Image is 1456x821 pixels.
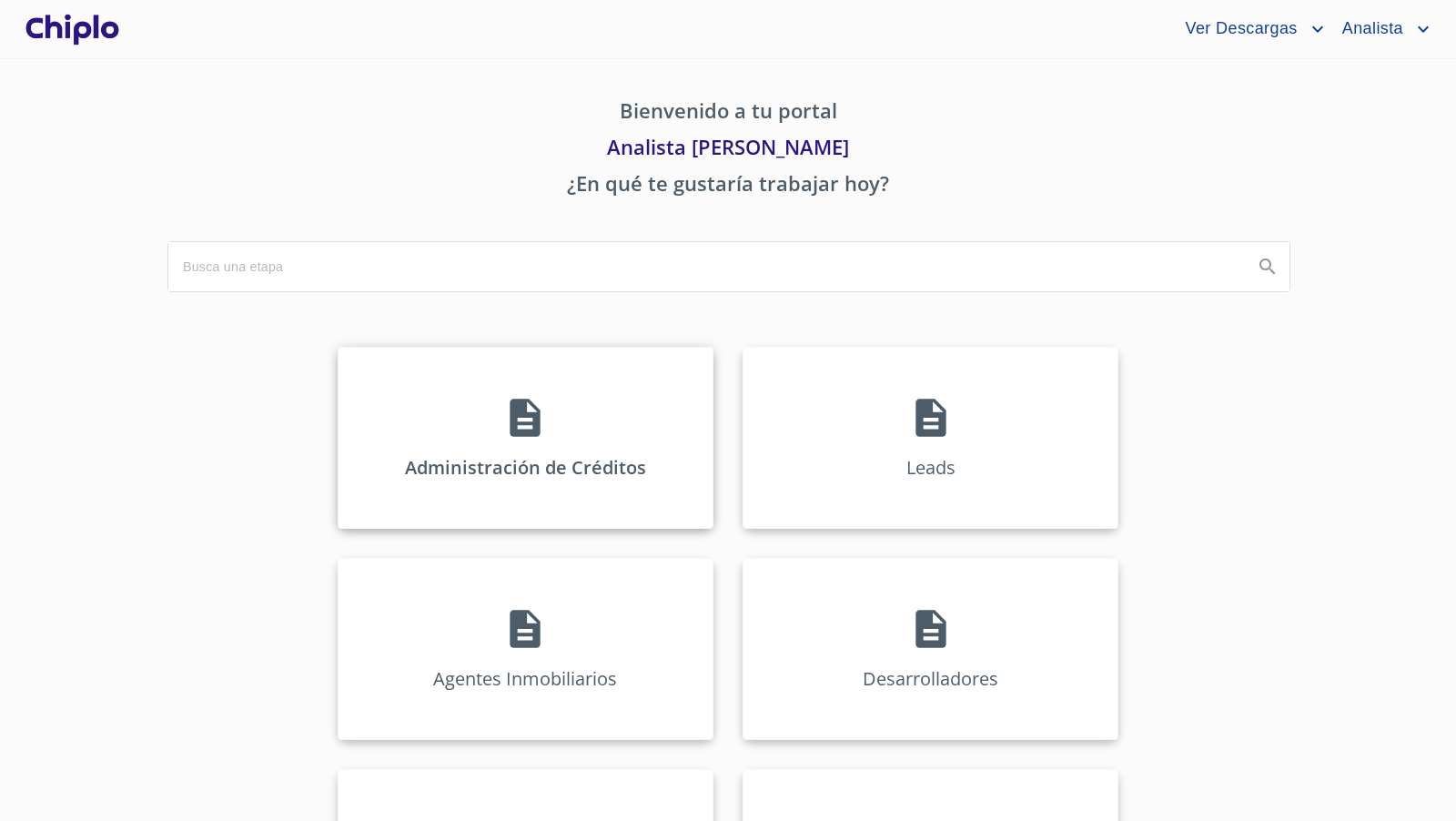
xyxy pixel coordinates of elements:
[167,132,1289,168] p: Analista [PERSON_NAME]
[167,96,1289,132] p: Bienvenido a tu portal
[1246,245,1289,289] button: Search
[906,455,955,480] p: Leads
[863,666,998,691] p: Desarrolladores
[168,242,1239,291] input: search
[1329,15,1412,44] span: Analista
[405,455,646,480] p: Administración de Créditos
[1171,15,1328,44] button: account of current user
[1171,15,1306,44] span: Ver Descargas
[167,168,1289,205] p: ¿En qué te gustaría trabajar hoy?
[433,666,617,691] p: Agentes Inmobiliarios
[1329,15,1434,44] button: account of current user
